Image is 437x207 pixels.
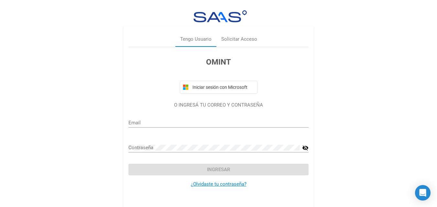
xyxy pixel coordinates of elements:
[180,36,212,43] div: Tengo Usuario
[180,81,257,94] button: Iniciar sesión con Microsoft
[191,181,246,187] a: ¿Olvidaste tu contraseña?
[302,144,309,152] mat-icon: visibility_off
[191,85,255,90] span: Iniciar sesión con Microsoft
[207,167,230,172] span: Ingresar
[128,101,309,109] p: O INGRESÁ TU CORREO Y CONTRASEÑA
[221,36,257,43] div: Solicitar Acceso
[415,185,431,201] div: Open Intercom Messenger
[128,56,309,68] h3: OMINT
[128,164,309,175] button: Ingresar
